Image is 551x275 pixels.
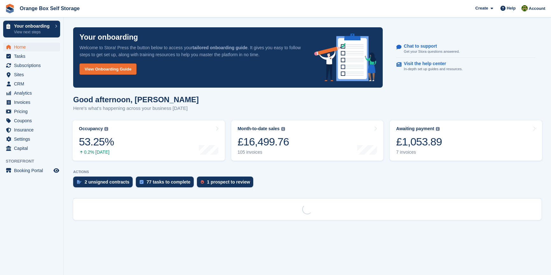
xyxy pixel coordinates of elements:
a: 1 prospect to review [197,177,256,191]
div: Month-to-date sales [238,126,280,131]
a: menu [3,52,60,61]
p: Your onboarding [80,34,138,41]
span: Create [475,5,488,11]
p: Get your Stora questions answered. [404,49,459,54]
strong: tailored onboarding guide [192,45,248,50]
a: menu [3,79,60,88]
img: icon-info-grey-7440780725fd019a000dd9b08b2336e03edf1995a4989e88bcd33f0948082b44.svg [281,127,285,131]
a: menu [3,89,60,97]
a: menu [3,61,60,70]
p: Here's what's happening across your business [DATE] [73,105,199,112]
p: Your onboarding [14,24,52,28]
span: Settings [14,135,52,144]
div: 105 invoices [238,150,289,155]
p: Chat to support [404,44,454,49]
a: 2 unsigned contracts [73,177,136,191]
div: Awaiting payment [396,126,434,131]
img: prospect-51fa495bee0391a8d652442698ab0144808aea92771e9ea1ae160a38d050c398.svg [201,180,204,184]
a: Visit the help center In-depth set up guides and resources. [396,58,535,75]
div: 2 unsigned contracts [85,179,129,184]
div: 0.2% [DATE] [79,150,114,155]
a: menu [3,166,60,175]
a: menu [3,43,60,51]
span: CRM [14,79,52,88]
a: menu [3,144,60,153]
a: Month-to-date sales £16,499.76 105 invoices [231,120,384,161]
span: Analytics [14,89,52,97]
span: Booking Portal [14,166,52,175]
div: 7 invoices [396,150,442,155]
span: Tasks [14,52,52,61]
img: onboarding-info-6c161a55d2c0e0a8cae90662b2fe09162a5109e8cc188191df67fb4f79e88e88.svg [314,34,377,81]
p: ACTIONS [73,170,541,174]
div: £16,499.76 [238,135,289,148]
a: menu [3,107,60,116]
span: Sites [14,70,52,79]
a: 77 tasks to complete [136,177,197,191]
a: menu [3,98,60,107]
div: Occupancy [79,126,103,131]
span: Help [507,5,516,11]
img: task-75834270c22a3079a89374b754ae025e5fb1db73e45f91037f5363f120a921f8.svg [140,180,143,184]
a: menu [3,135,60,144]
a: View Onboarding Guide [80,64,136,75]
a: Your onboarding View next steps [3,21,60,37]
a: Preview store [52,167,60,174]
p: View next steps [14,29,52,35]
span: Account [529,5,545,12]
a: Orange Box Self Storage [17,3,82,14]
div: 53.25% [79,135,114,148]
div: 1 prospect to review [207,179,250,184]
span: Capital [14,144,52,153]
span: Coupons [14,116,52,125]
a: menu [3,116,60,125]
span: Subscriptions [14,61,52,70]
p: Visit the help center [404,61,457,66]
span: Storefront [6,158,63,164]
span: Invoices [14,98,52,107]
div: 77 tasks to complete [147,179,191,184]
a: Awaiting payment £1,053.89 7 invoices [390,120,542,161]
p: Welcome to Stora! Press the button below to access your . It gives you easy to follow steps to ge... [80,44,304,58]
a: Chat to support Get your Stora questions answered. [396,40,535,58]
img: stora-icon-8386f47178a22dfd0bd8f6a31ec36ba5ce8667c1dd55bd0f319d3a0aa187defe.svg [5,4,15,13]
h1: Good afternoon, [PERSON_NAME] [73,95,199,104]
img: contract_signature_icon-13c848040528278c33f63329250d36e43548de30e8caae1d1a13099fd9432cc5.svg [77,180,81,184]
img: icon-info-grey-7440780725fd019a000dd9b08b2336e03edf1995a4989e88bcd33f0948082b44.svg [436,127,440,131]
span: Home [14,43,52,51]
a: menu [3,125,60,134]
span: Pricing [14,107,52,116]
div: £1,053.89 [396,135,442,148]
img: icon-info-grey-7440780725fd019a000dd9b08b2336e03edf1995a4989e88bcd33f0948082b44.svg [104,127,108,131]
a: Occupancy 53.25% 0.2% [DATE] [73,120,225,161]
span: Insurance [14,125,52,134]
a: menu [3,70,60,79]
p: In-depth set up guides and resources. [404,66,463,72]
img: SARAH T [521,5,528,11]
